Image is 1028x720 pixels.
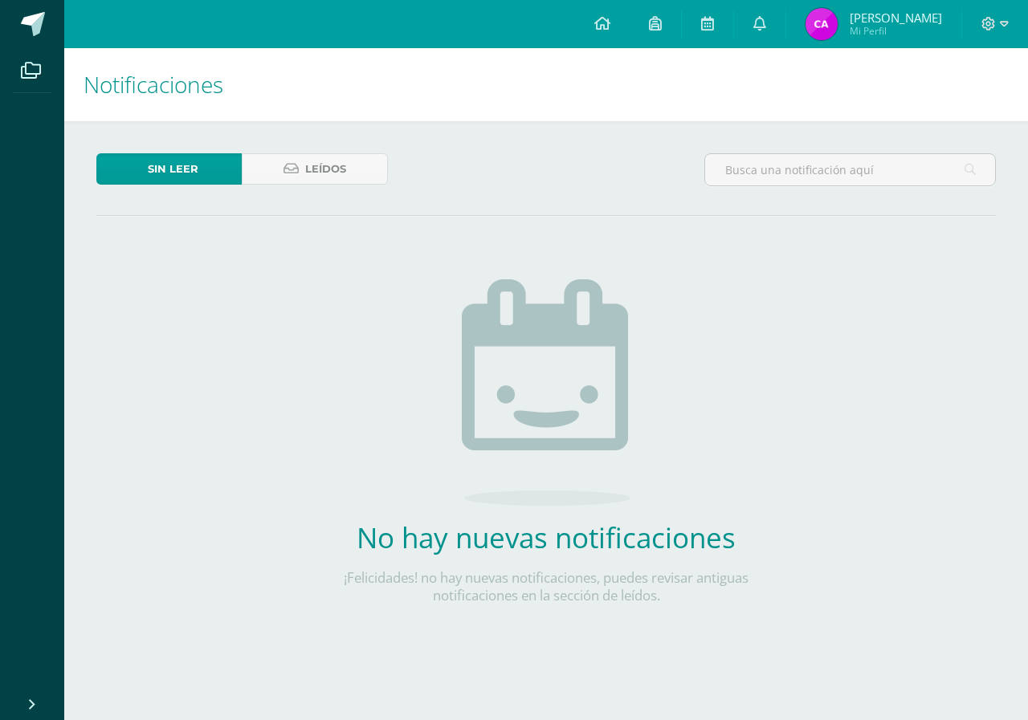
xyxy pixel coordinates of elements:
[242,153,387,185] a: Leídos
[305,154,346,184] span: Leídos
[850,10,942,26] span: [PERSON_NAME]
[850,24,942,38] span: Mi Perfil
[462,279,630,506] img: no_activities.png
[806,8,838,40] img: 386326765ab7d4a173a90e2fe536d655.png
[96,153,242,185] a: Sin leer
[309,519,783,556] h2: No hay nuevas notificaciones
[705,154,995,185] input: Busca una notificación aquí
[148,154,198,184] span: Sin leer
[84,69,223,100] span: Notificaciones
[309,569,783,604] p: ¡Felicidades! no hay nuevas notificaciones, puedes revisar antiguas notificaciones en la sección ...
